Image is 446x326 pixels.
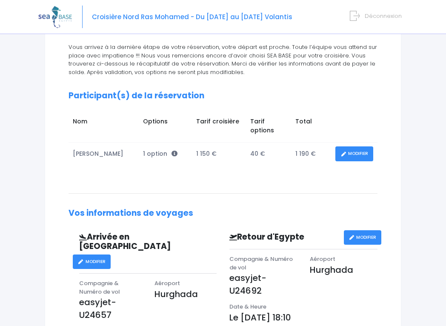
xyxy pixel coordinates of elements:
td: [PERSON_NAME] [69,142,139,166]
td: 1 150 € [192,142,246,166]
span: Date & Heure [229,303,266,311]
td: Tarif options [246,113,291,142]
h3: Arrivée en [GEOGRAPHIC_DATA] [73,232,186,252]
p: Hurghada [310,263,377,276]
a: MODIFIER [335,146,373,161]
h2: Vos informations de voyages [69,209,377,218]
td: Nom [69,113,139,142]
span: Compagnie & Numéro de vol [229,255,293,272]
p: easyjet-U24657 [79,296,142,321]
td: 40 € [246,142,291,166]
p: Le [DATE] 18:10 [229,311,377,324]
span: Aéroport [310,255,335,263]
td: 1 190 € [291,142,332,166]
p: easyjet-U24692 [229,272,297,297]
span: 1 option [143,149,177,158]
a: MODIFIER [344,230,382,245]
td: Total [291,113,332,142]
span: Vous arrivez à la dernière étape de votre réservation, votre départ est proche. Toute l’équipe vo... [69,43,377,76]
h3: Retour d'Egypte [223,232,344,242]
td: Tarif croisière [192,113,246,142]
span: Compagnie & Numéro de vol [79,279,120,296]
span: Croisière Nord Ras Mohamed - Du [DATE] au [DATE] Volantis [92,12,292,21]
h2: Participant(s) de la réservation [69,91,377,101]
td: Options [139,113,192,142]
span: Aéroport [154,279,180,287]
span: Déconnexion [365,12,402,20]
p: Hurghada [154,288,217,300]
a: MODIFIER [73,255,111,269]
